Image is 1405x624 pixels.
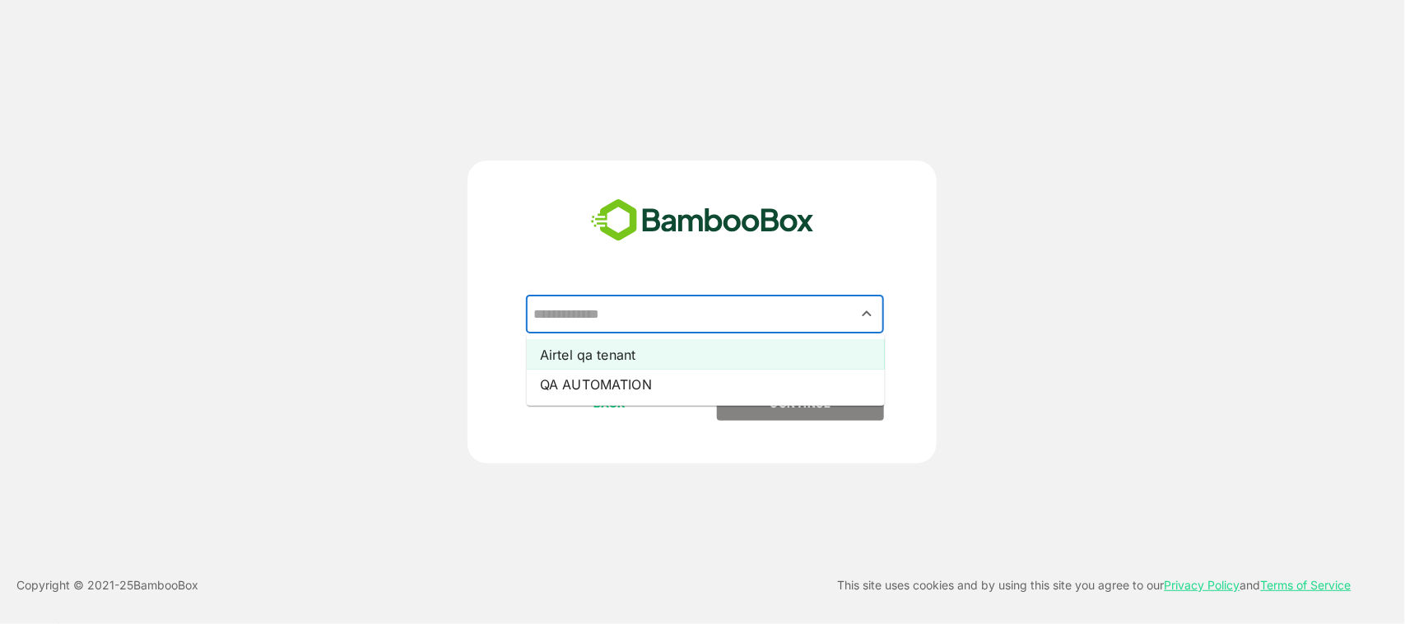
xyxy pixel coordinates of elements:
a: Privacy Policy [1165,578,1240,592]
img: bamboobox [582,193,823,248]
p: Copyright © 2021- 25 BambooBox [16,575,198,595]
li: Airtel qa tenant [527,340,885,370]
li: QA AUTOMATION [527,370,885,399]
p: This site uses cookies and by using this site you agree to our and [838,575,1351,595]
button: Close [856,303,878,325]
a: Terms of Service [1261,578,1351,592]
